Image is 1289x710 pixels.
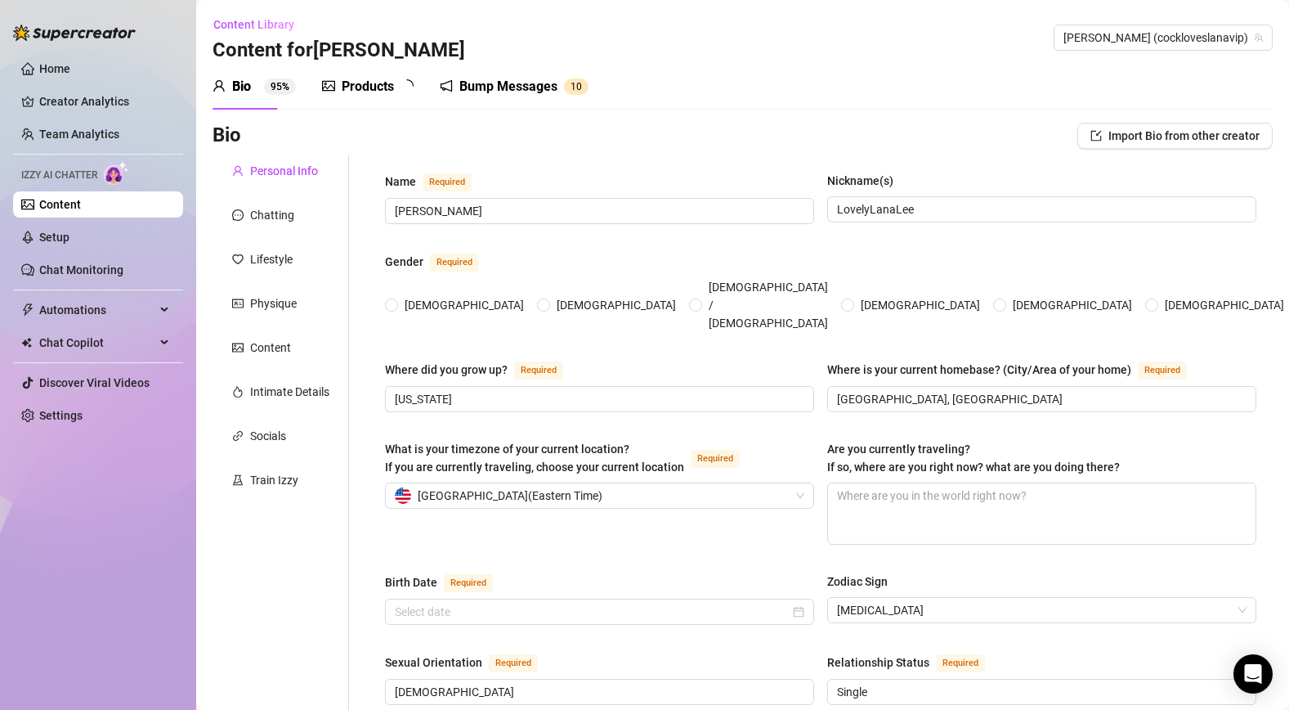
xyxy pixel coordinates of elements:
[250,250,293,268] div: Lifestyle
[385,653,556,672] label: Sexual Orientation
[232,77,251,97] div: Bio
[39,409,83,422] a: Settings
[395,488,411,504] img: us
[232,298,244,309] span: idcard
[250,427,286,445] div: Socials
[13,25,136,41] img: logo-BBDzfeDw.svg
[459,77,557,97] div: Bump Messages
[213,79,226,92] span: user
[250,206,294,224] div: Chatting
[837,683,1243,701] input: Relationship Status
[264,79,296,95] sup: 95%
[39,231,69,244] a: Setup
[104,161,129,185] img: AI Chatter
[1233,654,1273,694] div: Open Intercom Messenger
[21,168,97,183] span: Izzy AI Chatter
[385,360,581,380] label: Where did you grow up?
[39,376,150,389] a: Discover Viral Videos
[39,330,155,356] span: Chat Copilot
[395,683,801,701] input: Sexual Orientation
[39,88,170,115] a: Creator Analytics
[489,654,538,672] span: Required
[39,297,155,323] span: Automations
[385,573,437,591] div: Birth Date
[1063,25,1263,50] span: LANA (cockloveslanavip)
[385,252,497,272] label: Gender
[936,654,985,672] span: Required
[250,339,291,357] div: Content
[837,598,1246,622] span: Cancer
[21,337,32,348] img: Chat Copilot
[385,172,490,191] label: Name
[1108,129,1260,142] span: Import Bio from other creator
[39,128,119,141] a: Team Analytics
[827,653,1003,672] label: Relationship Status
[430,254,479,272] span: Required
[702,278,835,332] span: [DEMOGRAPHIC_DATA] / [DEMOGRAPHIC_DATA]
[385,253,423,271] div: Gender
[827,573,899,591] label: Zodiac Sign
[385,173,416,191] div: Name
[39,263,123,276] a: Chat Monitoring
[395,390,801,408] input: Where did you grow up?
[827,654,929,672] div: Relationship Status
[250,471,298,489] div: Train Izzy
[213,38,465,64] h3: Content for [PERSON_NAME]
[213,11,307,38] button: Content Library
[232,430,244,442] span: link
[827,172,893,190] div: Nickname(s)
[250,294,297,312] div: Physique
[400,78,415,93] span: loading
[322,79,335,92] span: picture
[827,172,905,190] label: Nickname(s)
[39,62,70,75] a: Home
[564,79,589,95] sup: 10
[232,209,244,221] span: message
[398,296,530,314] span: [DEMOGRAPHIC_DATA]
[232,474,244,486] span: experiment
[232,165,244,177] span: user
[342,77,394,97] div: Products
[213,18,294,31] span: Content Library
[550,296,683,314] span: [DEMOGRAPHIC_DATA]
[385,361,508,379] div: Where did you grow up?
[854,296,987,314] span: [DEMOGRAPHIC_DATA]
[385,654,482,672] div: Sexual Orientation
[250,383,329,401] div: Intimate Details
[232,254,244,265] span: heart
[423,173,472,191] span: Required
[385,573,511,592] label: Birth Date
[1077,123,1273,149] button: Import Bio from other creator
[1006,296,1139,314] span: [DEMOGRAPHIC_DATA]
[385,443,684,474] span: What is your timezone of your current location? If you are currently traveling, choose your curre...
[1138,362,1187,380] span: Required
[39,198,81,211] a: Content
[691,450,740,468] span: Required
[827,443,1120,474] span: Are you currently traveling? If so, where are you right now? what are you doing there?
[395,202,801,220] input: Name
[444,574,493,592] span: Required
[213,123,241,149] h3: Bio
[232,342,244,353] span: picture
[571,81,576,92] span: 1
[576,81,582,92] span: 0
[1090,130,1102,142] span: import
[21,303,34,317] span: thunderbolt
[827,361,1131,379] div: Where is your current homebase? (City/Area of your home)
[250,162,318,180] div: Personal Info
[418,483,602,508] span: [GEOGRAPHIC_DATA] ( Eastern Time )
[837,200,1243,218] input: Nickname(s)
[514,362,563,380] span: Required
[440,79,453,92] span: notification
[232,386,244,398] span: fire
[827,360,1205,380] label: Where is your current homebase? (City/Area of your home)
[827,573,888,591] div: Zodiac Sign
[837,390,1243,408] input: Where is your current homebase? (City/Area of your home)
[395,603,790,621] input: Birth Date
[1254,33,1264,43] span: team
